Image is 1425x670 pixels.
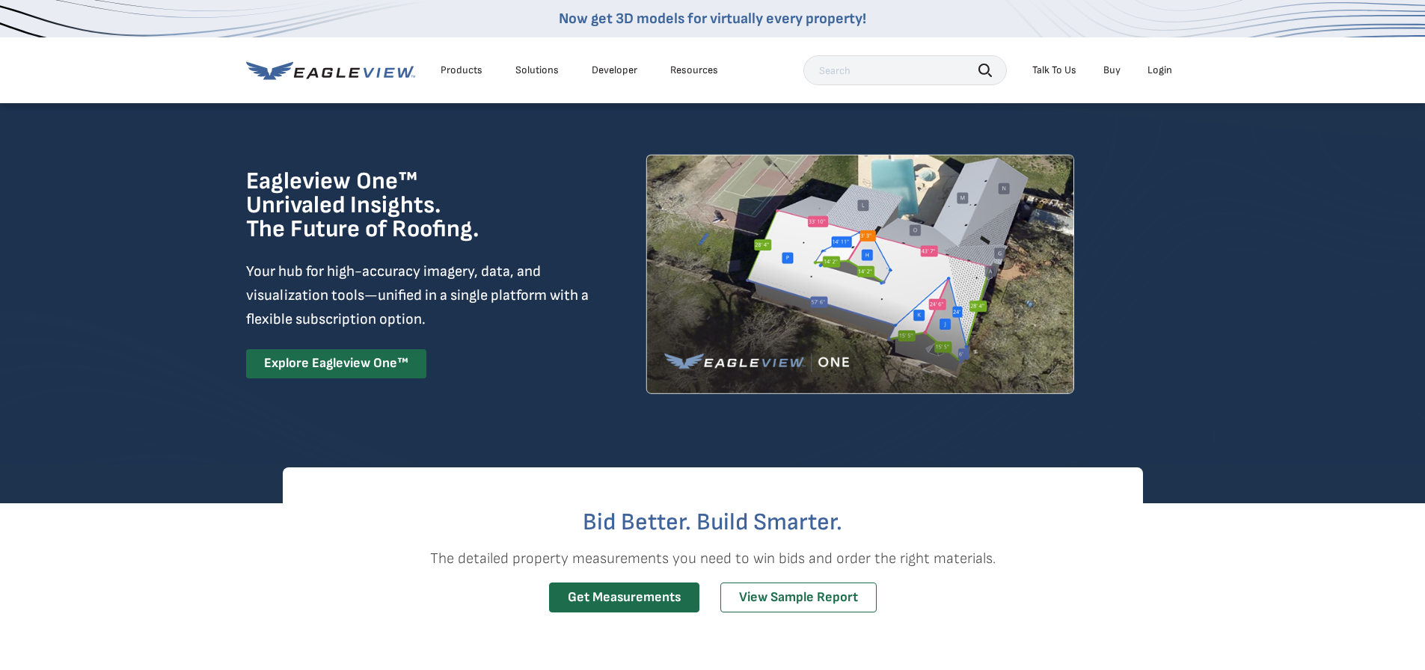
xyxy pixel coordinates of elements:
[549,583,699,613] a: Get Measurements
[246,349,426,378] a: Explore Eagleview One™
[246,259,592,331] p: Your hub for high-accuracy imagery, data, and visualization tools—unified in a single platform wi...
[1147,64,1172,77] div: Login
[283,511,1143,535] h2: Bid Better. Build Smarter.
[670,64,718,77] div: Resources
[441,64,482,77] div: Products
[1103,64,1121,77] a: Buy
[720,583,877,613] a: View Sample Report
[1032,64,1076,77] div: Talk To Us
[515,64,559,77] div: Solutions
[246,170,555,242] h1: Eagleview One™ Unrivaled Insights. The Future of Roofing.
[283,547,1143,571] p: The detailed property measurements you need to win bids and order the right materials.
[559,10,866,28] a: Now get 3D models for virtually every property!
[803,55,1007,85] input: Search
[592,64,637,77] a: Developer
